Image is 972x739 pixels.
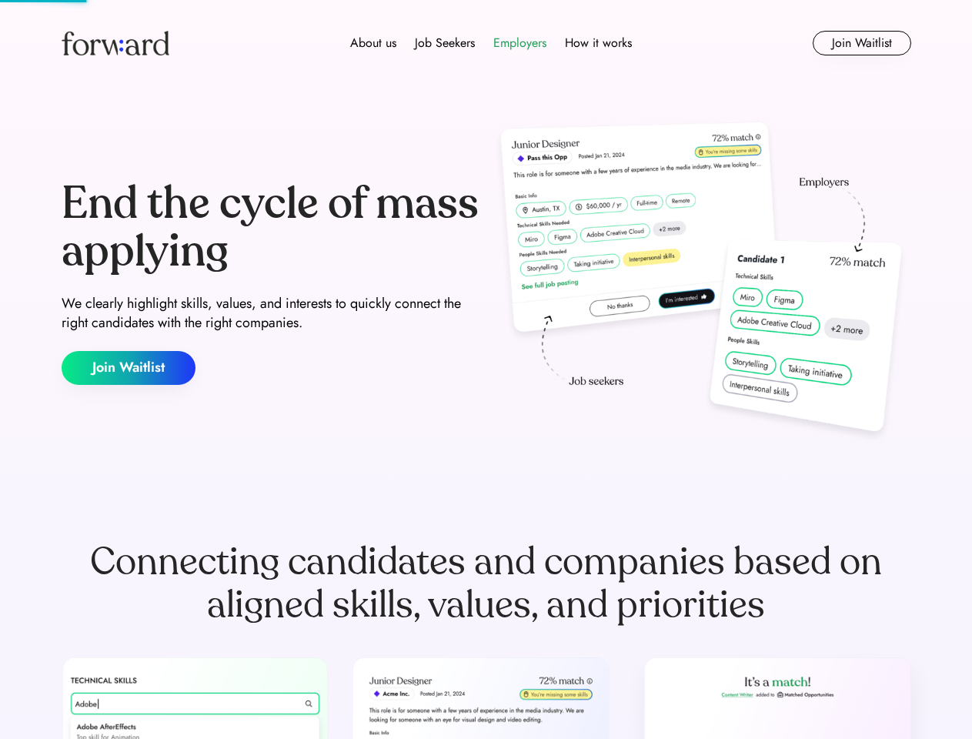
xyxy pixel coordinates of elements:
[62,540,911,627] div: Connecting candidates and companies based on aligned skills, values, and priorities
[493,117,911,448] img: hero-image.png
[350,34,396,52] div: About us
[415,34,475,52] div: Job Seekers
[62,351,195,385] button: Join Waitlist
[62,180,480,275] div: End the cycle of mass applying
[62,31,169,55] img: Forward logo
[62,294,480,333] div: We clearly highlight skills, values, and interests to quickly connect the right candidates with t...
[565,34,632,52] div: How it works
[813,31,911,55] button: Join Waitlist
[493,34,546,52] div: Employers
